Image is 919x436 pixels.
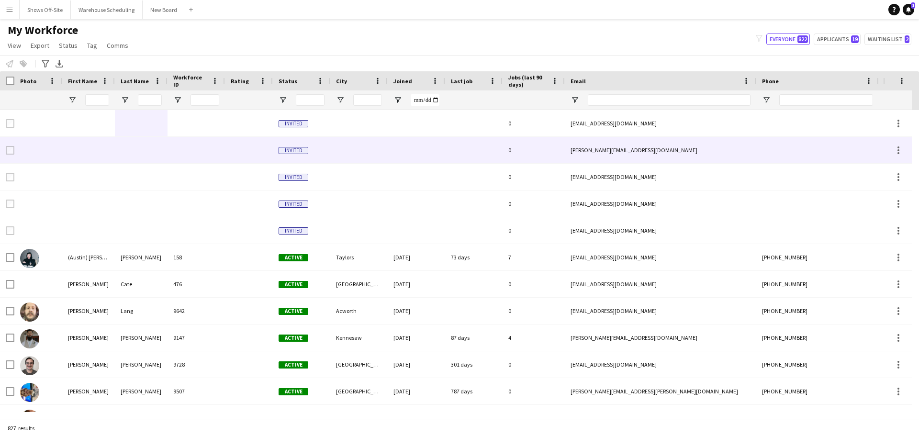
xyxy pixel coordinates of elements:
div: [GEOGRAPHIC_DATA] [330,405,388,431]
span: Phone [762,78,779,85]
span: Photo [20,78,36,85]
input: First Name Filter Input [85,94,109,106]
div: [PHONE_NUMBER] [756,351,879,378]
span: Invited [279,174,308,181]
span: Jobs (last 90 days) [508,74,548,88]
div: 0 [503,164,565,190]
button: Open Filter Menu [173,96,182,104]
div: 64 days [445,405,503,431]
button: Warehouse Scheduling [71,0,143,19]
div: 787 days [445,378,503,404]
span: Status [59,41,78,50]
div: [PERSON_NAME] [62,405,115,431]
div: Kennesaw [330,324,388,351]
span: 19 [851,35,859,43]
input: Workforce ID Filter Input [191,94,219,106]
a: Tag [83,39,101,52]
input: Row Selection is disabled for this row (unchecked) [6,146,14,155]
div: [DATE] [388,298,445,324]
div: 0 [503,378,565,404]
span: Joined [393,78,412,85]
div: [PHONE_NUMBER] [756,405,879,431]
div: 0 [503,190,565,217]
app-action-btn: Advanced filters [40,58,51,69]
span: Active [279,388,308,395]
input: Email Filter Input [588,94,751,106]
div: [PHONE_NUMBER] [756,244,879,270]
div: [PERSON_NAME] [115,244,168,270]
div: [EMAIL_ADDRESS][DOMAIN_NAME] [565,217,756,244]
span: Invited [279,201,308,208]
div: Lang [115,298,168,324]
span: Last Name [121,78,149,85]
span: Last job [451,78,472,85]
div: 0 [503,271,565,297]
div: 9507 [168,378,225,404]
button: New Board [143,0,185,19]
span: Tag [87,41,97,50]
span: Active [279,361,308,369]
app-action-btn: Export XLSX [54,58,65,69]
div: [PHONE_NUMBER] [756,324,879,351]
div: [DATE] [388,324,445,351]
img: Adam Bloodworth [20,329,39,348]
button: Open Filter Menu [336,96,345,104]
div: [DATE] [388,351,445,378]
div: 87 days [445,324,503,351]
div: 0 [503,217,565,244]
span: 822 [797,35,808,43]
div: [EMAIL_ADDRESS][DOMAIN_NAME] [565,298,756,324]
div: [PERSON_NAME] [62,324,115,351]
img: Aaron Lang [20,302,39,322]
div: [PERSON_NAME] [62,351,115,378]
img: Adam Garey [20,410,39,429]
img: (Austin) Brady Henderson [20,249,39,268]
div: [EMAIL_ADDRESS][DOMAIN_NAME] [565,164,756,190]
input: Row Selection is disabled for this row (unchecked) [6,226,14,235]
span: Comms [107,41,128,50]
div: 9642 [168,298,225,324]
button: Open Filter Menu [571,96,579,104]
div: [DATE] [388,378,445,404]
button: Applicants19 [814,34,861,45]
span: Export [31,41,49,50]
div: [PERSON_NAME] [62,271,115,297]
span: Active [279,281,308,288]
div: [DATE] [388,405,445,431]
div: [GEOGRAPHIC_DATA] [330,271,388,297]
div: [DATE] [388,244,445,270]
a: Export [27,39,53,52]
div: [PERSON_NAME][EMAIL_ADDRESS][DOMAIN_NAME] [565,137,756,163]
span: Invited [279,147,308,154]
input: Last Name Filter Input [138,94,162,106]
span: Email [571,78,586,85]
div: 0 [503,137,565,163]
button: Open Filter Menu [68,96,77,104]
div: [PERSON_NAME] [115,378,168,404]
div: [PERSON_NAME] [62,378,115,404]
div: [PERSON_NAME] [62,298,115,324]
button: Open Filter Menu [121,96,129,104]
div: Acworth [330,298,388,324]
div: 9728 [168,351,225,378]
div: [EMAIL_ADDRESS][DOMAIN_NAME] [565,190,756,217]
button: Open Filter Menu [393,96,402,104]
button: Open Filter Menu [279,96,287,104]
a: 1 [903,4,914,15]
a: Comms [103,39,132,52]
div: [PERSON_NAME][EMAIL_ADDRESS][DOMAIN_NAME] [565,324,756,351]
div: 0 [503,351,565,378]
img: Adam Edwards [20,383,39,402]
span: City [336,78,347,85]
input: Phone Filter Input [779,94,873,106]
span: First Name [68,78,97,85]
button: Shows Off-Site [20,0,71,19]
div: [PERSON_NAME] [115,405,168,431]
div: 73 days [445,244,503,270]
span: Active [279,335,308,342]
span: Active [279,254,308,261]
div: [PHONE_NUMBER] [756,298,879,324]
img: Adam Dieter [20,356,39,375]
span: Workforce ID [173,74,208,88]
div: Cate [115,271,168,297]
